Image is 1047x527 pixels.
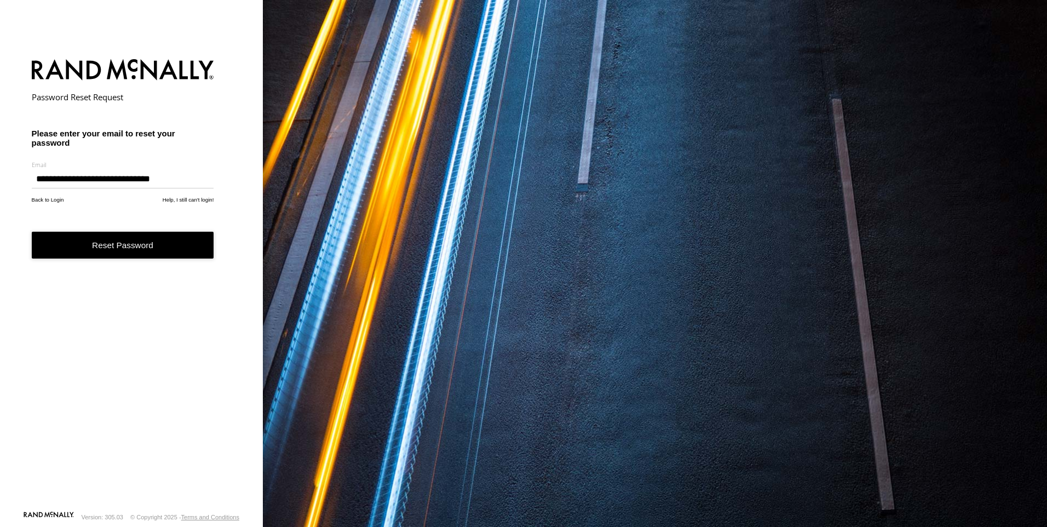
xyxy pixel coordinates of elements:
[32,161,214,169] label: Email
[130,514,239,520] div: © Copyright 2025 -
[32,57,214,85] img: Rand McNally
[181,514,239,520] a: Terms and Conditions
[32,129,214,147] h3: Please enter your email to reset your password
[32,91,214,102] h2: Password Reset Request
[82,514,123,520] div: Version: 305.03
[32,197,64,203] a: Back to Login
[163,197,214,203] a: Help, I still can't login!
[24,512,74,523] a: Visit our Website
[32,232,214,259] button: Reset Password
